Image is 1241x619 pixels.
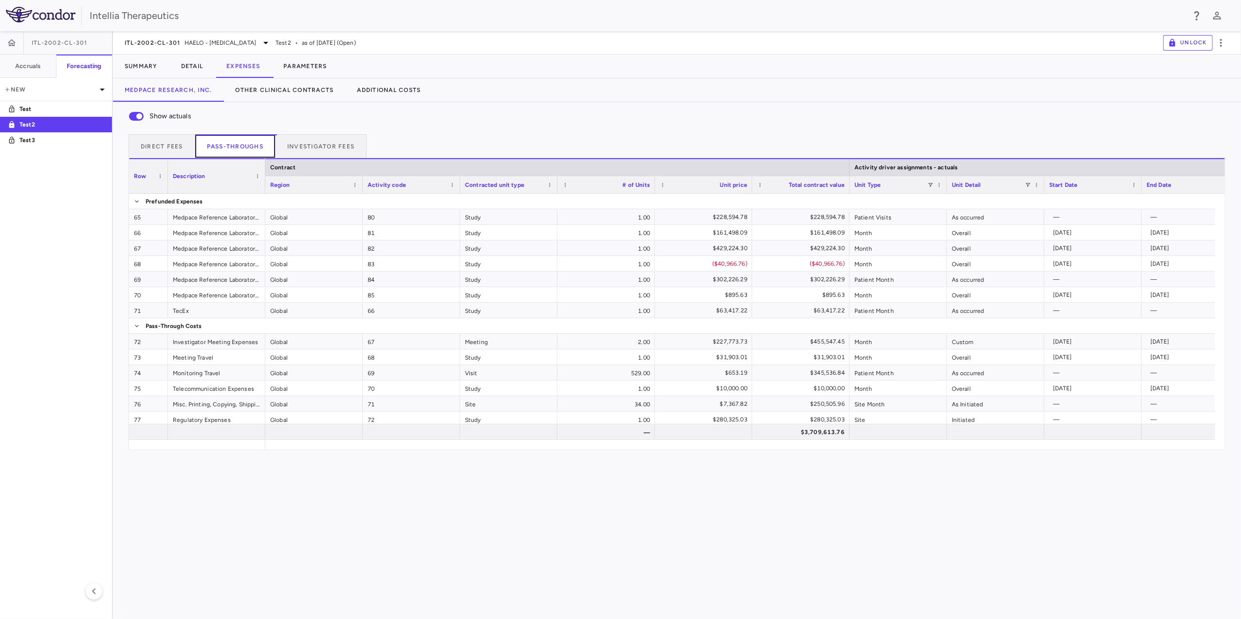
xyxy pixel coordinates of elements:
[129,134,195,158] button: Direct Fees
[363,287,460,302] div: 85
[947,349,1044,364] div: Overall
[664,240,747,256] div: $429,224.30
[947,287,1044,302] div: Overall
[168,272,265,287] div: Medpace Reference Laboratory Fees - Pass-Through Cists
[363,240,460,255] div: 82
[1053,209,1137,225] div: —
[1053,303,1137,318] div: —
[947,225,1044,240] div: Overall
[129,365,168,380] div: 74
[129,256,168,271] div: 68
[557,412,655,427] div: 1.00
[557,209,655,224] div: 1.00
[1150,381,1234,396] div: [DATE]
[850,225,947,240] div: Month
[19,136,92,145] p: Test3
[363,365,460,380] div: 69
[168,365,265,380] div: Monitoring Travel
[363,412,460,427] div: 72
[363,381,460,396] div: 70
[168,412,265,427] div: Regulatory Expenses
[265,334,363,349] div: Global
[1150,303,1234,318] div: —
[168,396,265,411] div: Misc. Printing, Copying, Shipping Expenses
[1150,334,1234,349] div: [DATE]
[129,209,168,224] div: 65
[1150,287,1234,303] div: [DATE]
[1053,225,1137,240] div: [DATE]
[265,381,363,396] div: Global
[850,396,947,411] div: Site Month
[850,240,947,255] div: Month
[761,381,845,396] div: $10,000.00
[557,381,655,396] div: 1.00
[363,256,460,271] div: 83
[947,365,1044,380] div: As occurred
[664,412,747,427] div: $280,325.03
[761,424,845,440] div: $3,709,613.76
[761,225,845,240] div: $161,498.09
[363,209,460,224] div: 80
[32,39,88,47] span: ITL-2002-CL-301
[850,334,947,349] div: Month
[761,272,845,287] div: $302,226.29
[270,182,290,188] span: Region
[123,106,191,127] label: Show actuals
[168,287,265,302] div: Medpace Reference Laboratory Fees - True Up to Total MRL Line Item Contract Value
[168,334,265,349] div: Investigator Meeting Expenses
[129,240,168,255] div: 67
[557,424,655,439] div: —
[129,349,168,364] div: 73
[265,256,363,271] div: Global
[460,412,557,427] div: Study
[363,396,460,411] div: 71
[168,240,265,255] div: Medpace Reference Laboratory Fees - Other Services
[1150,349,1234,365] div: [DATE]
[850,303,947,318] div: Patient Month
[557,303,655,318] div: 1.00
[664,365,747,381] div: $653.19
[1150,396,1234,412] div: —
[169,55,215,78] button: Detail
[270,164,296,171] span: Contract
[557,272,655,287] div: 1.00
[460,240,557,255] div: Study
[854,164,958,171] span: Activity driver assignments - actuals
[465,182,524,188] span: Contracted unit type
[146,318,202,334] span: Pass-Through Costs
[557,349,655,364] div: 1.00
[557,365,655,380] div: 529.00
[761,365,845,381] div: $345,536.84
[19,120,92,129] p: Test2
[129,381,168,396] div: 75
[168,381,265,396] div: Telecommunication Expenses
[1053,396,1137,412] div: —
[1053,381,1137,396] div: [DATE]
[149,111,191,122] span: Show actuals
[1150,240,1234,256] div: [DATE]
[761,256,845,272] div: ($40,966.76)
[129,396,168,411] div: 76
[1150,256,1234,272] div: [DATE]
[460,349,557,364] div: Study
[168,256,265,271] div: Medpace Reference Laboratory Fees Direct Fees Discount
[15,62,40,71] h6: Accruals
[265,287,363,302] div: Global
[664,225,747,240] div: $161,498.09
[113,78,224,102] button: Medpace Research, Inc.
[168,209,265,224] div: Medpace Reference Laboratory Fees - Analytical
[113,55,169,78] button: Summary
[1053,240,1137,256] div: [DATE]
[1150,272,1234,287] div: —
[185,38,256,47] span: HAELO - [MEDICAL_DATA]
[1049,182,1078,188] span: Start Date
[460,365,557,380] div: Visit
[460,287,557,302] div: Study
[761,412,845,427] div: $280,325.03
[168,225,265,240] div: Medpace Reference Laboratory Fees - Supplies
[215,55,272,78] button: Expenses
[850,272,947,287] div: Patient Month
[664,287,747,303] div: $895.63
[460,225,557,240] div: Study
[125,39,181,47] span: ITL-2002-CL-301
